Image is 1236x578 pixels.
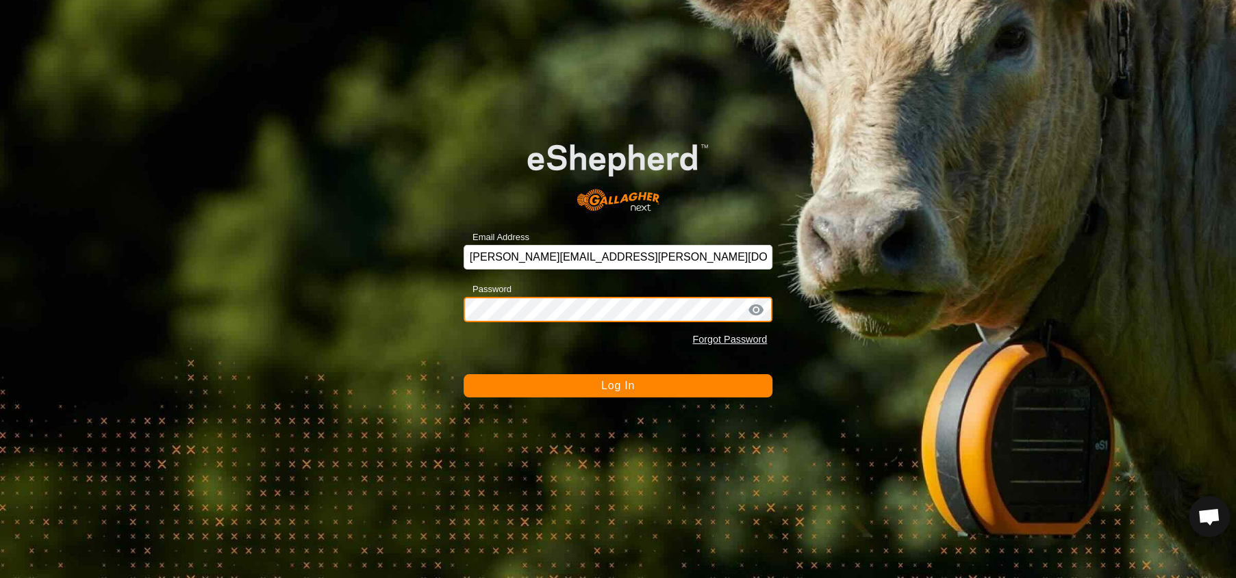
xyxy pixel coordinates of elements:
div: Open chat [1189,496,1230,537]
button: Log In [464,374,772,397]
a: Forgot Password [692,334,767,345]
label: Email Address [464,231,529,244]
label: Password [464,283,512,296]
input: Email Address [464,245,772,270]
img: E-shepherd Logo [494,118,742,224]
span: Log In [601,380,635,391]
